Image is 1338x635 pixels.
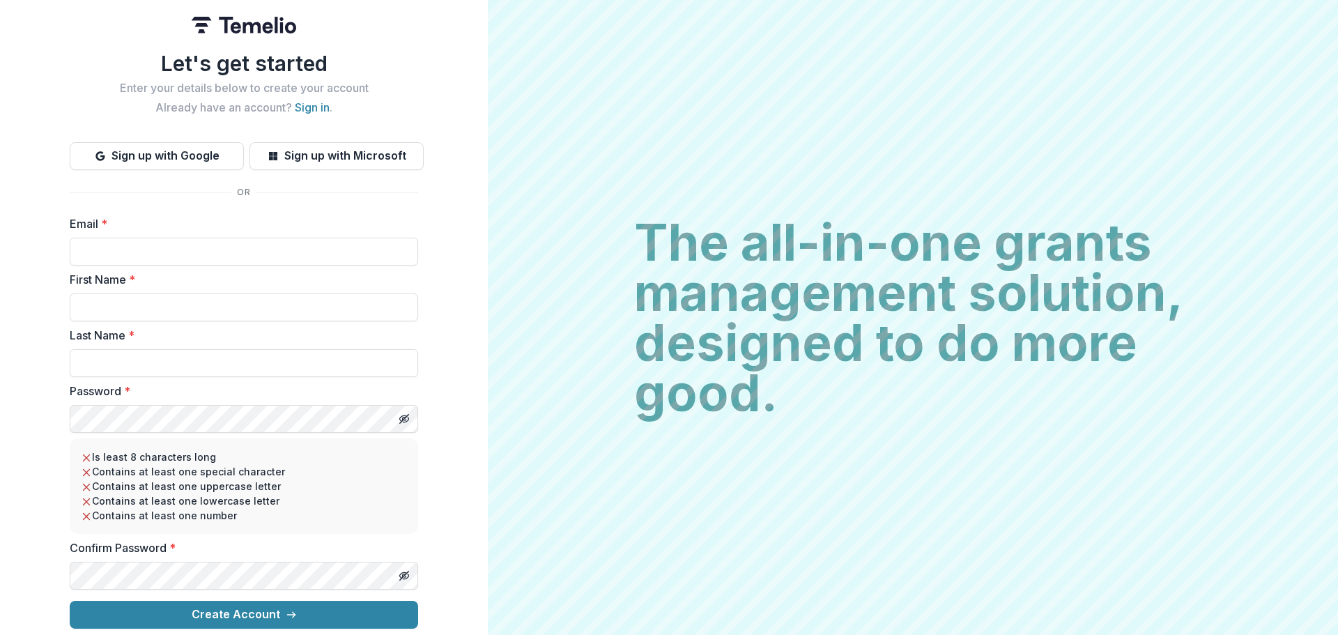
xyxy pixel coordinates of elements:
label: Confirm Password [70,540,410,556]
label: Last Name [70,327,410,344]
li: Contains at least one uppercase letter [81,479,407,494]
li: Contains at least one number [81,508,407,523]
label: First Name [70,271,410,288]
h2: Already have an account? . [70,101,418,114]
li: Is least 8 characters long [81,450,407,464]
h1: Let's get started [70,51,418,76]
label: Email [70,215,410,232]
li: Contains at least one lowercase letter [81,494,407,508]
button: Create Account [70,601,418,629]
button: Toggle password visibility [393,565,415,587]
button: Sign up with Microsoft [249,142,424,170]
h2: Enter your details below to create your account [70,82,418,95]
img: Temelio [192,17,296,33]
button: Sign up with Google [70,142,244,170]
a: Sign in [295,100,330,114]
button: Toggle password visibility [393,408,415,430]
label: Password [70,383,410,399]
li: Contains at least one special character [81,464,407,479]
